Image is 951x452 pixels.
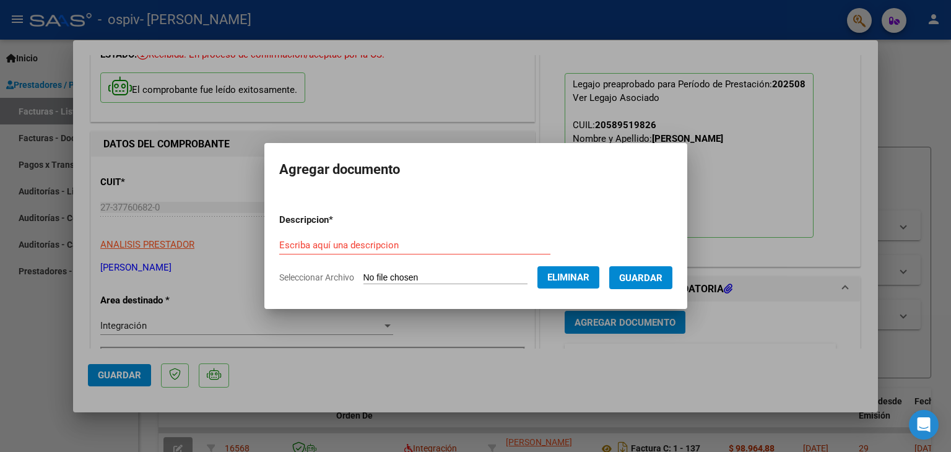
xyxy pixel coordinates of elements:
[609,266,672,289] button: Guardar
[279,213,397,227] p: Descripcion
[547,272,589,283] span: Eliminar
[619,272,662,284] span: Guardar
[909,410,939,440] div: Open Intercom Messenger
[279,272,354,282] span: Seleccionar Archivo
[279,158,672,181] h2: Agregar documento
[537,266,599,289] button: Eliminar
